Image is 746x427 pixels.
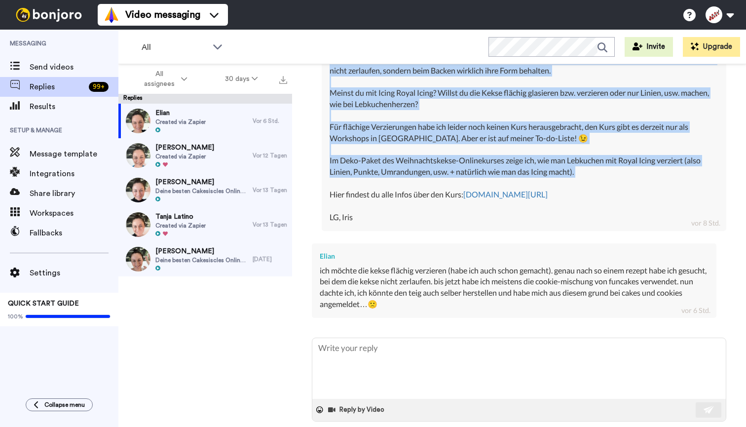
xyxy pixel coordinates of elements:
img: export.svg [279,76,287,84]
img: a9ea7d24-97f1-45d3-9b30-b85a152a57f9-thumb.jpg [126,109,150,133]
div: Vor 13 Tagen [253,186,287,194]
img: d005032a-1500-4da8-9d22-094825847461-thumb.jpg [126,143,150,168]
span: [PERSON_NAME] [155,177,248,187]
button: Invite [625,37,673,57]
a: ElianCreated via ZapierVor 6 Std. [118,104,292,138]
span: Deine besten Cakesiscles Onlinekurs [155,256,248,264]
div: Vor 6 Std. [253,117,287,125]
div: vor 6 Std. [681,306,710,315]
img: bj-logo-header-white.svg [12,8,86,22]
span: QUICK START GUIDE [8,300,79,307]
span: Tanja Latino [155,212,206,222]
span: Elian [155,108,206,118]
a: [PERSON_NAME]Deine besten Cakesiscles Onlinekurs[DATE] [118,242,292,276]
a: Tanja LatinoCreated via ZapierVor 13 Tagen [118,207,292,242]
span: Created via Zapier [155,222,206,230]
button: 30 days [206,70,277,88]
div: Replies [118,94,292,104]
span: Video messaging [125,8,200,22]
div: ich möchte die kekse flächig verzieren (habe ich auch schon gemacht). genau nach so einem rezept ... [320,265,709,310]
span: Send videos [30,61,118,73]
span: Results [30,101,118,113]
img: send-white.svg [704,406,714,414]
span: Created via Zapier [155,153,214,160]
button: All assignees [120,65,206,93]
a: [DOMAIN_NAME][URL] [463,190,548,199]
span: Collapse menu [44,401,85,409]
button: Collapse menu [26,398,93,411]
span: All [142,41,208,53]
button: Reply by Video [327,402,387,417]
img: cc540840-4d11-4d27-a9bd-b9d66d4403b3-thumb.jpg [126,212,150,237]
span: Settings [30,267,118,279]
div: Vor 13 Tagen [253,221,287,229]
span: Created via Zapier [155,118,206,126]
button: Upgrade [683,37,740,57]
img: vm-color.svg [104,7,119,23]
img: b14d9829-4e25-4832-b8c5-ebaa608fe0ab-thumb.jpg [126,178,150,202]
span: 100% [8,312,23,320]
span: Workspaces [30,207,118,219]
div: Vor 12 Tagen [253,152,287,159]
div: 99 + [89,82,109,92]
span: Replies [30,81,85,93]
div: vor 8 Std. [691,218,720,228]
span: Deine besten Cakesiscles Onlinekurs [155,187,248,195]
span: [PERSON_NAME] [155,143,214,153]
span: Message template [30,148,118,160]
a: [PERSON_NAME]Deine besten Cakesiscles OnlinekursVor 13 Tagen [118,173,292,207]
div: [DATE] [253,255,287,263]
div: Elian [320,251,709,261]
button: Export all results that match these filters now. [276,72,290,86]
span: Integrations [30,168,118,180]
span: All assignees [139,69,179,89]
img: fee3642e-b115-4914-9ee3-b949d9876a83-thumb.jpg [126,247,150,272]
a: [PERSON_NAME]Created via ZapierVor 12 Tagen [118,138,292,173]
span: Fallbacks [30,227,118,239]
span: [PERSON_NAME] [155,246,248,256]
span: Share library [30,188,118,199]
